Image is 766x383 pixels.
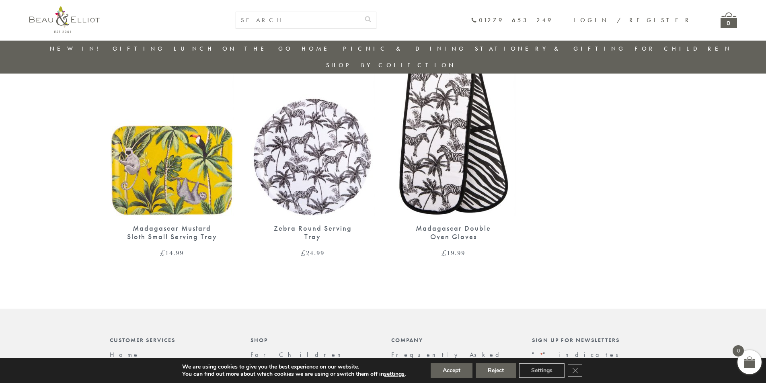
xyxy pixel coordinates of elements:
[391,350,504,366] a: Frequently Asked Questions
[182,371,406,378] p: You can find out more about which cookies we are using or switch them off in .
[301,248,324,258] bdi: 24.99
[265,224,361,241] div: Zebra Round Serving Tray
[182,363,406,371] p: We are using cookies to give you the best experience on our website.
[391,55,516,216] img: Double Oven Gloves Zebra
[343,45,466,53] a: Picnic & Dining
[251,55,375,216] img: Madagascar Zebra Tray
[733,345,744,356] span: 0
[721,12,737,28] a: 0
[476,363,516,378] button: Reject
[251,337,375,343] div: Shop
[475,45,626,53] a: Stationery & Gifting
[326,61,456,69] a: Shop by collection
[160,248,165,258] span: £
[431,363,472,378] button: Accept
[635,45,732,53] a: For Children
[251,55,375,256] a: Madagascar Zebra Tray Zebra Round Serving Tray £24.99
[519,363,565,378] button: Settings
[405,224,502,241] div: Madagascar Double Oven Gloves
[442,248,447,258] span: £
[110,350,140,359] a: Home
[573,16,692,24] a: Login / Register
[124,224,220,241] div: Madagascar Mustard Sloth Small Serving Tray
[110,337,234,343] div: Customer Services
[442,248,465,258] bdi: 19.99
[384,371,405,378] button: settings
[301,248,306,258] span: £
[471,17,553,24] a: 01279 653 249
[110,55,234,216] img: Small Tray Sloth Mustard
[160,248,184,258] bdi: 14.99
[568,365,582,377] button: Close GDPR Cookie Banner
[391,55,516,256] a: Double Oven Gloves Zebra Madagascar Double Oven Gloves £19.99
[391,337,516,343] div: Company
[113,45,165,53] a: Gifting
[110,55,234,256] a: Small Tray Sloth Mustard Madagascar Mustard Sloth Small Serving Tray £14.99
[236,12,360,29] input: SEARCH
[29,6,100,33] img: logo
[50,45,104,53] a: New in!
[302,45,334,53] a: Home
[532,351,657,366] p: " " indicates required fields
[174,45,293,53] a: Lunch On The Go
[532,337,657,343] div: Sign up for newsletters
[251,350,347,359] a: For Children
